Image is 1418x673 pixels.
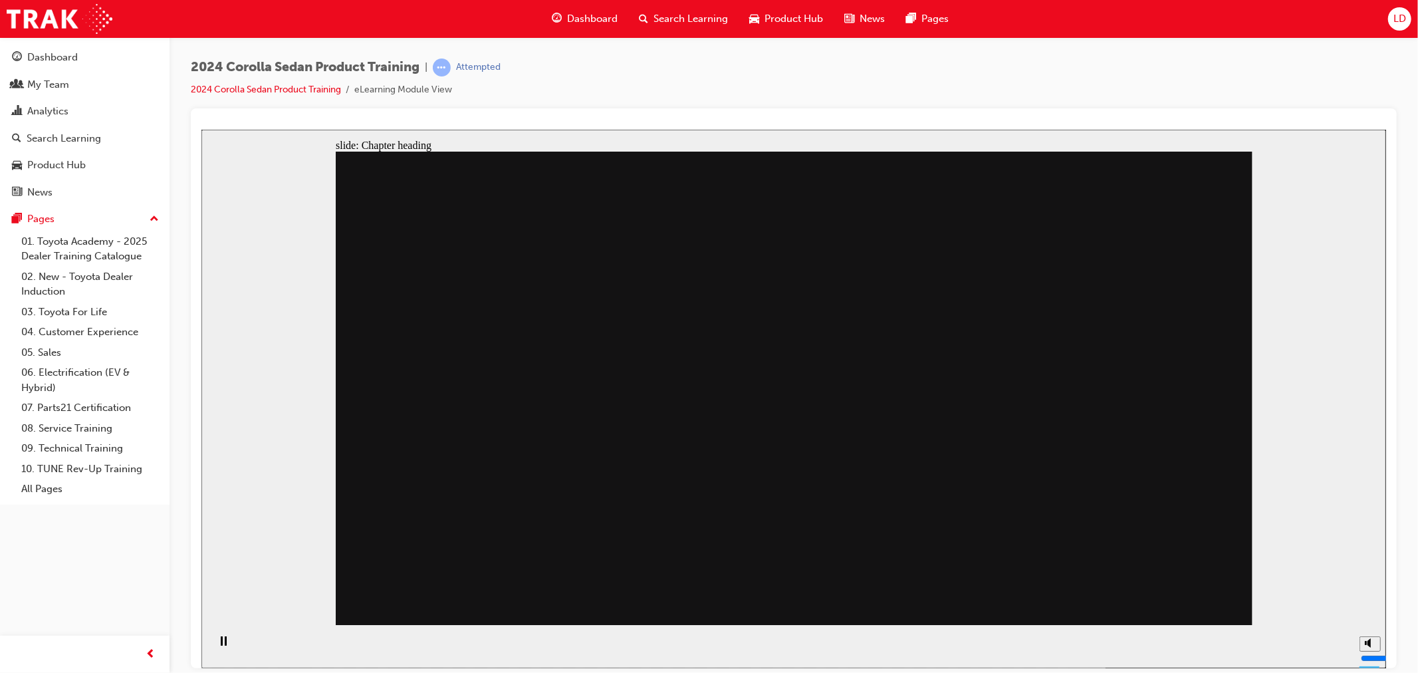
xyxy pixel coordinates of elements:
[12,133,21,145] span: search-icon
[27,50,78,65] div: Dashboard
[16,438,164,459] a: 09. Technical Training
[628,5,739,33] a: search-iconSearch Learning
[456,61,501,74] div: Attempted
[552,11,562,27] span: guage-icon
[16,342,164,363] a: 05. Sales
[191,84,341,95] a: 2024 Corolla Sedan Product Training
[567,11,618,27] span: Dashboard
[7,506,29,529] button: Pause (Ctrl+Alt+P)
[146,646,156,663] span: prev-icon
[27,77,69,92] div: My Team
[1151,495,1178,539] div: misc controls
[27,104,68,119] div: Analytics
[844,11,854,27] span: news-icon
[653,11,728,27] span: Search Learning
[27,185,53,200] div: News
[191,60,419,75] span: 2024 Corolla Sedan Product Training
[16,231,164,267] a: 01. Toyota Academy - 2025 Dealer Training Catalogue
[834,5,895,33] a: news-iconNews
[765,11,823,27] span: Product Hub
[1158,507,1179,522] button: Mute (Ctrl+Alt+M)
[7,495,29,539] div: playback controls
[5,180,164,205] a: News
[639,11,648,27] span: search-icon
[16,362,164,398] a: 06. Electrification (EV & Hybrid)
[354,82,452,98] li: eLearning Module View
[1388,7,1411,31] button: LD
[5,72,164,97] a: My Team
[12,52,22,64] span: guage-icon
[5,45,164,70] a: Dashboard
[12,160,22,172] span: car-icon
[749,11,759,27] span: car-icon
[5,126,164,151] a: Search Learning
[27,211,55,227] div: Pages
[921,11,949,27] span: Pages
[12,213,22,225] span: pages-icon
[739,5,834,33] a: car-iconProduct Hub
[5,207,164,231] button: Pages
[7,4,112,34] img: Trak
[1393,11,1406,27] span: LD
[12,79,22,91] span: people-icon
[12,106,22,118] span: chart-icon
[16,322,164,342] a: 04. Customer Experience
[5,99,164,124] a: Analytics
[16,459,164,479] a: 10. TUNE Rev-Up Training
[16,398,164,418] a: 07. Parts21 Certification
[16,479,164,499] a: All Pages
[860,11,885,27] span: News
[12,187,22,199] span: news-icon
[27,131,101,146] div: Search Learning
[433,59,451,76] span: learningRecordVerb_ATTEMPT-icon
[16,302,164,323] a: 03. Toyota For Life
[5,153,164,178] a: Product Hub
[16,418,164,439] a: 08. Service Training
[541,5,628,33] a: guage-iconDashboard
[5,43,164,207] button: DashboardMy TeamAnalyticsSearch LearningProduct HubNews
[895,5,959,33] a: pages-iconPages
[906,11,916,27] span: pages-icon
[150,211,159,228] span: up-icon
[425,60,427,75] span: |
[16,267,164,302] a: 02. New - Toyota Dealer Induction
[1159,523,1245,534] input: volume
[27,158,86,173] div: Product Hub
